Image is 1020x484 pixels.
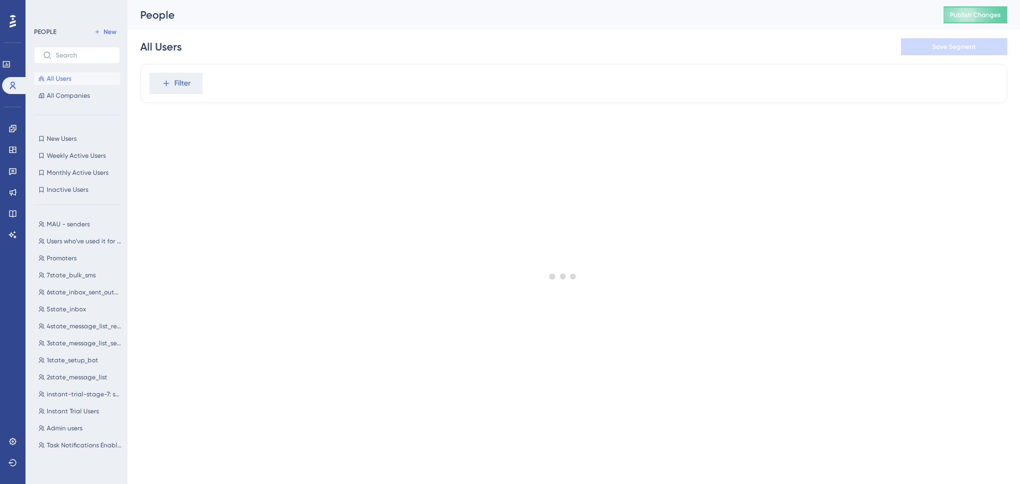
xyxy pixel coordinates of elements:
button: 2state_message_list [34,371,126,384]
span: Users who've used it for more than a month-13 [47,237,122,245]
button: MAU - senders [34,218,126,231]
button: instant-trial-stage-7: sent-bulk-sms [34,388,126,401]
button: Admin users [34,422,126,435]
span: Save Segment [932,43,976,51]
span: All Users [47,74,71,83]
button: 5state_inbox [34,303,126,316]
span: Monthly Active Users [47,168,108,177]
span: Weekly Active Users [47,151,106,160]
div: People [140,7,917,22]
button: 1state_setup_bot [34,354,126,367]
button: All Users [34,72,120,85]
button: Users who've used it for more than a month-13 [34,235,126,248]
span: Instant Trial Users [47,407,99,415]
button: All Companies [34,89,120,102]
span: 2state_message_list [47,373,107,381]
span: instant-trial-stage-7: sent-bulk-sms [47,390,122,398]
button: 4state_message_list_received_inbound [34,320,126,333]
span: Promoters [47,254,76,262]
span: 3state_message_list_sent_outbound [47,339,122,347]
input: Search [56,52,111,59]
button: Task Notifications Enabled [34,439,126,452]
span: 6state_inbox_sent_outbound [47,288,122,296]
span: New [104,28,116,36]
span: 5state_inbox [47,305,86,313]
span: 4state_message_list_received_inbound [47,322,122,330]
span: Admin users [47,424,82,432]
button: New Users [34,132,120,145]
span: All Companies [47,91,90,100]
span: New Users [47,134,76,143]
div: PEOPLE [34,28,56,36]
span: Inactive Users [47,185,88,194]
span: Publish Changes [950,11,1001,19]
button: Save Segment [901,38,1007,55]
span: 1state_setup_bot [47,356,98,364]
span: 7state_bulk_sms [47,271,96,279]
span: MAU - senders [47,220,90,228]
button: New [90,26,120,38]
button: 7state_bulk_sms [34,269,126,282]
button: 3state_message_list_sent_outbound [34,337,126,350]
button: 6state_inbox_sent_outbound [34,286,126,299]
button: Publish Changes [943,6,1007,23]
button: Promoters [34,252,126,265]
button: Inactive Users [34,183,120,196]
button: Weekly Active Users [34,149,120,162]
button: Monthly Active Users [34,166,120,179]
div: All Users [140,39,182,54]
span: Task Notifications Enabled [47,441,122,449]
button: Instant Trial Users [34,405,126,418]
